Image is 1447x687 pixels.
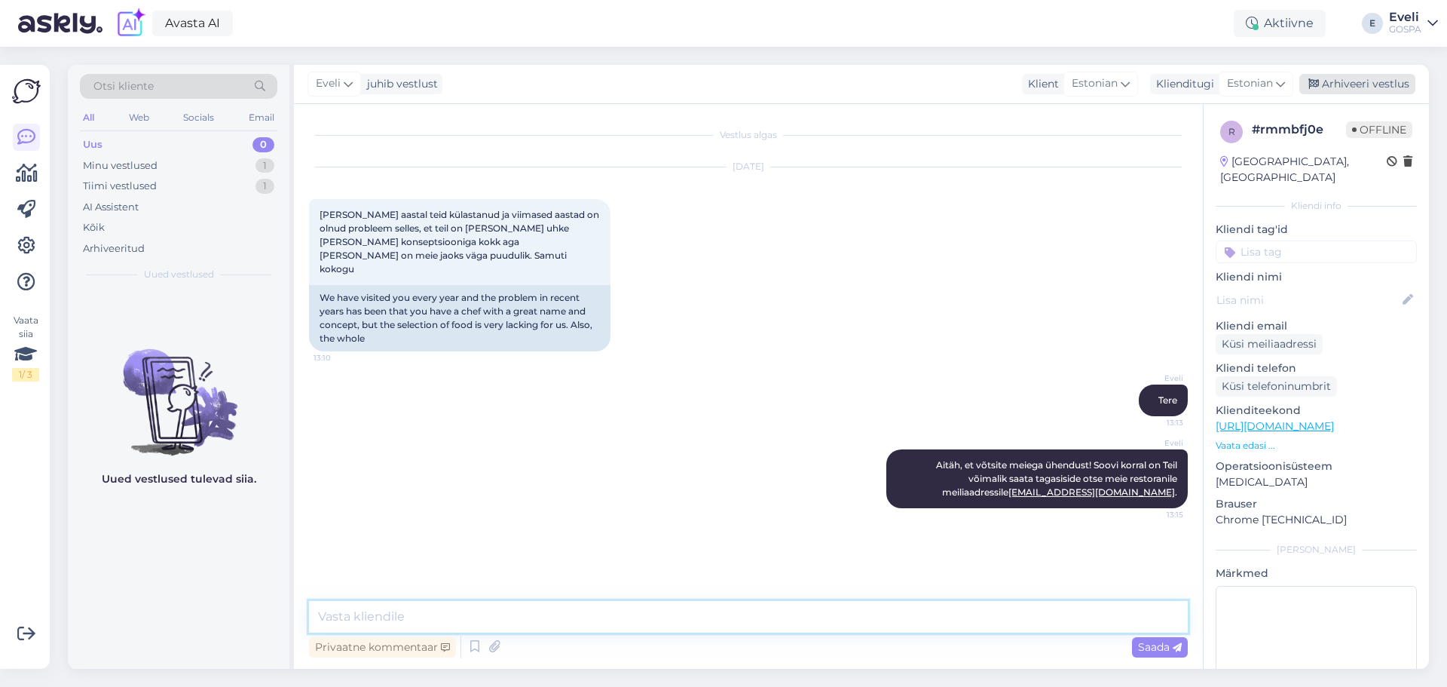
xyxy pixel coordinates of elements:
[83,137,102,152] div: Uus
[1299,74,1415,94] div: Arhiveeri vestlus
[1220,154,1387,186] div: [GEOGRAPHIC_DATA], [GEOGRAPHIC_DATA]
[68,322,289,458] img: No chats
[12,314,39,382] div: Vaata siia
[1216,512,1417,528] p: Chrome [TECHNICAL_ID]
[126,108,152,127] div: Web
[1158,394,1177,406] span: Tere
[152,11,233,36] a: Avasta AI
[1216,376,1337,397] div: Küsi telefoninumbrit
[1389,11,1438,35] a: EveliGOSPA
[115,8,146,39] img: explore-ai
[1216,292,1400,308] input: Lisa nimi
[1127,373,1183,384] span: Eveli
[1234,10,1326,37] div: Aktiivne
[1252,121,1346,139] div: # rmmbfj0e
[1127,417,1183,428] span: 13:13
[1216,360,1417,376] p: Kliendi telefon
[83,200,139,215] div: AI Assistent
[1216,269,1417,285] p: Kliendi nimi
[83,241,145,256] div: Arhiveeritud
[252,137,274,152] div: 0
[1346,121,1412,138] span: Offline
[1216,318,1417,334] p: Kliendi email
[246,108,277,127] div: Email
[1127,437,1183,449] span: Eveli
[1216,459,1417,474] p: Operatsioonisüsteem
[80,108,97,127] div: All
[1216,566,1417,581] p: Märkmed
[1008,486,1175,498] a: [EMAIL_ADDRESS][DOMAIN_NAME]
[83,179,157,194] div: Tiimi vestlused
[1216,222,1417,238] p: Kliendi tag'id
[1150,76,1214,92] div: Klienditugi
[1216,474,1417,490] p: [MEDICAL_DATA]
[1127,509,1183,520] span: 13:15
[1228,126,1235,137] span: r
[1022,76,1059,92] div: Klient
[1389,23,1421,35] div: GOSPA
[1389,11,1421,23] div: Eveli
[93,78,154,94] span: Otsi kliente
[144,268,214,281] span: Uued vestlused
[314,352,370,363] span: 13:10
[102,471,256,487] p: Uued vestlused tulevad siia.
[255,179,274,194] div: 1
[1138,640,1182,654] span: Saada
[1216,419,1334,433] a: [URL][DOMAIN_NAME]
[83,158,158,173] div: Minu vestlused
[320,209,601,274] span: [PERSON_NAME] aastal teid külastanud ja viimased aastad on olnud probleem selles, et teil on [PER...
[1227,75,1273,92] span: Estonian
[316,75,341,92] span: Eveli
[361,76,438,92] div: juhib vestlust
[1362,13,1383,34] div: E
[309,285,610,351] div: We have visited you every year and the problem in recent years has been that you have a chef with...
[1216,496,1417,512] p: Brauser
[1216,334,1323,354] div: Küsi meiliaadressi
[1216,241,1417,263] input: Lisa tag
[255,158,274,173] div: 1
[309,160,1188,173] div: [DATE]
[1072,75,1118,92] span: Estonian
[1216,403,1417,419] p: Klienditeekond
[180,108,217,127] div: Socials
[12,77,41,106] img: Askly Logo
[1216,199,1417,213] div: Kliendi info
[83,220,105,235] div: Kõik
[936,459,1179,498] span: Aitäh, et võtsite meiega ühendust! Soovi korral on Teil võimalik saata tagasiside otse meie resto...
[1216,543,1417,557] div: [PERSON_NAME]
[12,368,39,382] div: 1 / 3
[1216,439,1417,452] p: Vaata edasi ...
[309,637,456,658] div: Privaatne kommentaar
[309,128,1188,142] div: Vestlus algas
